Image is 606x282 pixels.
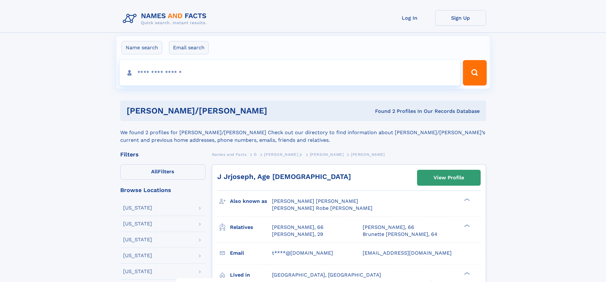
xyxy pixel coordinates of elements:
label: Email search [169,41,209,54]
h3: Email [230,248,272,258]
div: Found 2 Profiles In Our Records Database [321,108,480,115]
div: [US_STATE] [123,253,152,258]
span: [PERSON_NAME] [310,152,344,157]
a: [PERSON_NAME], 29 [272,231,323,238]
input: search input [120,60,460,86]
div: [US_STATE] [123,269,152,274]
h1: [PERSON_NAME]/[PERSON_NAME] [127,107,321,115]
div: Filters [120,152,205,157]
a: [PERSON_NAME] [310,150,344,158]
div: ❯ [463,271,470,275]
label: Name search [122,41,162,54]
a: [PERSON_NAME], 66 [363,224,414,231]
label: Filters [120,164,205,180]
div: ❯ [463,198,470,202]
a: View Profile [417,170,480,185]
span: [PERSON_NAME] [351,152,385,157]
a: Brunette [PERSON_NAME], 64 [363,231,437,238]
img: Logo Names and Facts [120,10,212,27]
div: ❯ [463,224,470,228]
span: All [151,169,158,175]
a: [PERSON_NAME], 66 [272,224,324,231]
a: Sign Up [435,10,486,26]
h3: Also known as [230,196,272,207]
span: [PERSON_NAME] Robe [PERSON_NAME] [272,205,373,211]
button: Search Button [463,60,486,86]
a: Log In [384,10,435,26]
div: [US_STATE] [123,205,152,210]
div: [US_STATE] [123,237,152,242]
div: View Profile [434,170,464,185]
span: D [254,152,257,157]
div: Browse Locations [120,187,205,193]
h3: Lived in [230,270,272,280]
div: [US_STATE] [123,221,152,226]
div: We found 2 profiles for [PERSON_NAME]/[PERSON_NAME] Check out our directory to find information a... [120,121,486,144]
span: [PERSON_NAME] [PERSON_NAME] [272,198,358,204]
span: [EMAIL_ADDRESS][DOMAIN_NAME] [363,250,452,256]
span: [GEOGRAPHIC_DATA], [GEOGRAPHIC_DATA] [272,272,381,278]
h3: Relatives [230,222,272,233]
a: [PERSON_NAME] jr [264,150,303,158]
a: Names and Facts [212,150,247,158]
a: J Jrjoseph, Age [DEMOGRAPHIC_DATA] [217,173,351,181]
a: D [254,150,257,158]
span: [PERSON_NAME] jr [264,152,303,157]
